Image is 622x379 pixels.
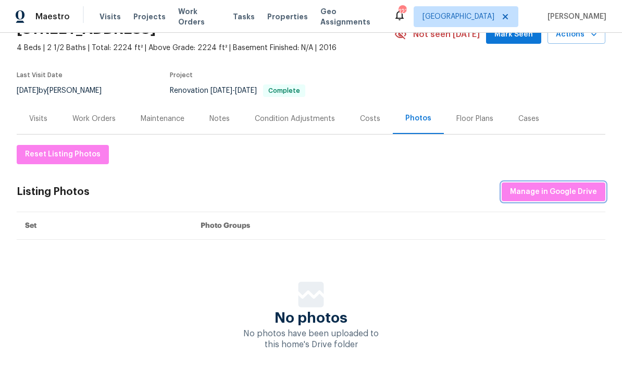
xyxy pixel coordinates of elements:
span: - [210,87,257,94]
div: Cases [518,114,539,124]
span: Reset Listing Photos [25,148,101,161]
span: [DATE] [17,87,39,94]
span: No photos have been uploaded to this home's Drive folder [243,329,379,349]
button: Reset Listing Photos [17,145,109,164]
span: Manage in Google Drive [510,186,597,199]
span: [DATE] [235,87,257,94]
span: Actions [556,28,597,41]
button: Mark Seen [486,25,541,44]
span: [DATE] [210,87,232,94]
div: Photos [405,113,431,124]
div: Notes [209,114,230,124]
span: Renovation [170,87,305,94]
span: Work Orders [178,6,220,27]
span: Properties [267,11,308,22]
div: Visits [29,114,47,124]
div: Maintenance [141,114,184,124]
div: Floor Plans [456,114,493,124]
h2: [STREET_ADDRESS] [17,24,156,34]
th: Photo Groups [192,212,605,240]
div: Condition Adjustments [255,114,335,124]
span: [GEOGRAPHIC_DATA] [422,11,494,22]
span: Visits [99,11,121,22]
div: 123 [399,6,406,17]
th: Set [17,212,192,240]
span: Mark Seen [494,28,533,41]
span: [PERSON_NAME] [543,11,606,22]
span: Tasks [233,13,255,20]
div: by [PERSON_NAME] [17,84,114,97]
span: Maestro [35,11,70,22]
span: Complete [264,88,304,94]
div: Work Orders [72,114,116,124]
span: Geo Assignments [320,6,381,27]
span: Not seen [DATE] [413,29,480,40]
span: 4 Beds | 2 1/2 Baths | Total: 2224 ft² | Above Grade: 2224 ft² | Basement Finished: N/A | 2016 [17,43,394,53]
button: Manage in Google Drive [502,182,605,202]
span: No photos [275,313,347,323]
span: Last Visit Date [17,72,63,78]
span: Projects [133,11,166,22]
div: Costs [360,114,380,124]
div: Listing Photos [17,187,90,197]
span: Project [170,72,193,78]
button: Actions [548,25,605,44]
